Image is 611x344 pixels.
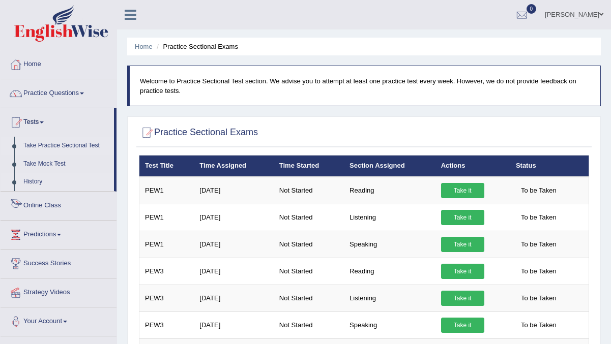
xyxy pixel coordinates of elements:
td: PEW3 [139,258,194,285]
a: Take it [441,210,484,225]
th: Time Started [274,155,344,177]
td: Not Started [274,204,344,231]
td: Listening [344,204,435,231]
span: To be Taken [516,183,562,198]
th: Time Assigned [194,155,273,177]
td: PEW1 [139,177,194,204]
span: To be Taken [516,291,562,306]
li: Practice Sectional Exams [154,42,238,51]
a: Take it [441,318,484,333]
th: Actions [435,155,510,177]
a: Success Stories [1,249,117,275]
p: Welcome to Practice Sectional Test section. We advise you to attempt at least one practice test e... [140,76,590,96]
a: Take it [441,291,484,306]
td: Not Started [274,311,344,338]
th: Section Assigned [344,155,435,177]
td: Not Started [274,285,344,311]
a: Strategy Videos [1,278,117,304]
td: [DATE] [194,204,273,231]
td: Not Started [274,177,344,204]
td: PEW1 [139,231,194,258]
a: Tests [1,108,114,134]
span: To be Taken [516,318,562,333]
td: Not Started [274,231,344,258]
a: Home [135,43,153,50]
td: PEW1 [139,204,194,231]
td: [DATE] [194,177,273,204]
a: Take it [441,264,484,279]
a: Predictions [1,221,117,246]
a: Online Class [1,192,117,217]
h2: Practice Sectional Exams [139,125,258,140]
a: Home [1,50,117,76]
td: Reading [344,258,435,285]
td: PEW3 [139,285,194,311]
td: Not Started [274,258,344,285]
td: [DATE] [194,285,273,311]
th: Status [510,155,589,177]
span: 0 [527,4,537,14]
a: Practice Questions [1,79,117,105]
span: To be Taken [516,264,562,279]
span: To be Taken [516,237,562,252]
a: Take it [441,183,484,198]
td: Speaking [344,231,435,258]
a: History [19,173,114,191]
a: Your Account [1,307,117,333]
td: [DATE] [194,311,273,338]
a: Take it [441,237,484,252]
td: [DATE] [194,231,273,258]
a: Take Practice Sectional Test [19,137,114,155]
td: Listening [344,285,435,311]
th: Test Title [139,155,194,177]
td: [DATE] [194,258,273,285]
td: Speaking [344,311,435,338]
td: Reading [344,177,435,204]
td: PEW3 [139,311,194,338]
a: Take Mock Test [19,155,114,173]
span: To be Taken [516,210,562,225]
